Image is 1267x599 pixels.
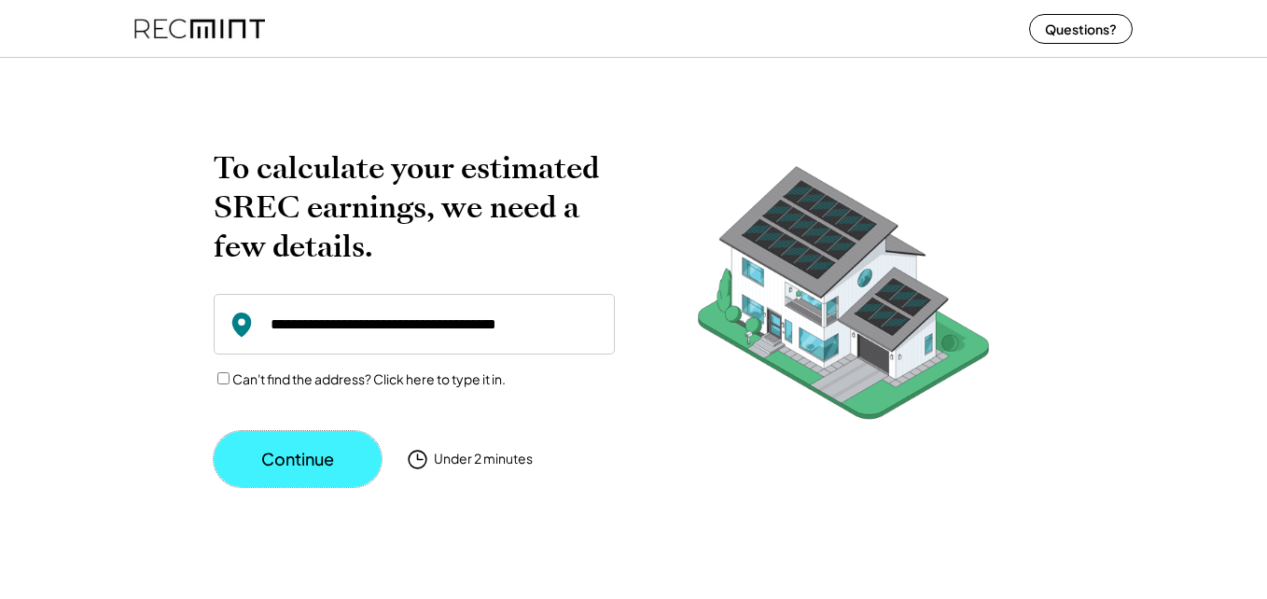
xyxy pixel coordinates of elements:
div: Under 2 minutes [434,450,533,468]
img: RecMintArtboard%207.png [661,148,1025,448]
button: Continue [214,431,382,487]
img: recmint-logotype%403x%20%281%29.jpeg [134,4,265,53]
button: Questions? [1029,14,1133,44]
label: Can't find the address? Click here to type it in. [232,370,506,387]
h2: To calculate your estimated SREC earnings, we need a few details. [214,148,615,266]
